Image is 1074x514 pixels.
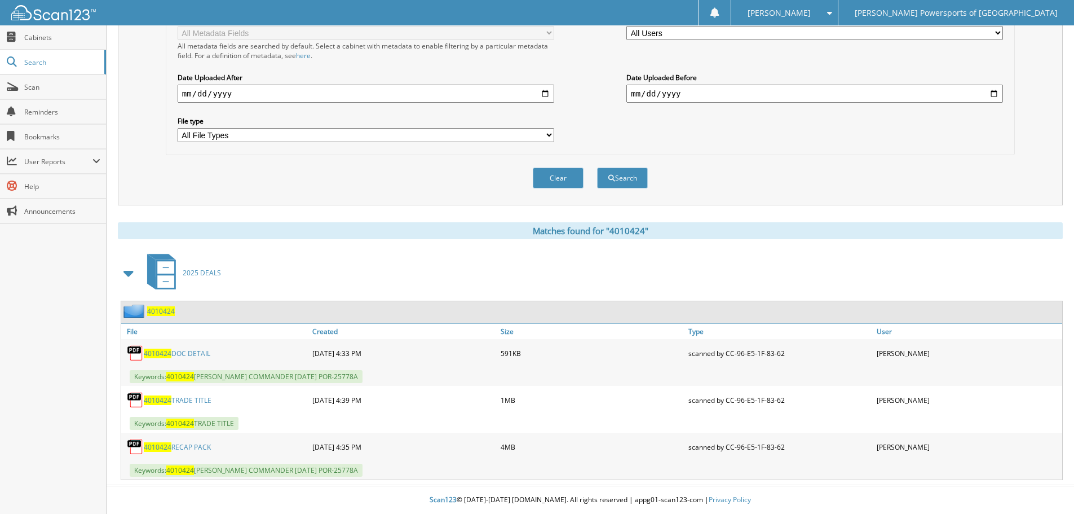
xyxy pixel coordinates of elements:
[107,486,1074,514] div: © [DATE]-[DATE] [DOMAIN_NAME]. All rights reserved | appg01-scan123-com |
[296,51,311,60] a: here
[24,182,100,191] span: Help
[686,436,874,458] div: scanned by CC-96-E5-1F-83-62
[144,396,171,405] span: 4010424
[709,495,751,504] a: Privacy Policy
[178,85,554,103] input: start
[626,73,1003,82] label: Date Uploaded Before
[498,342,686,364] div: 591KB
[874,436,1062,458] div: [PERSON_NAME]
[127,438,144,455] img: PDF.png
[498,389,686,411] div: 1MB
[874,342,1062,364] div: [PERSON_NAME]
[130,464,363,477] span: Keywords: [PERSON_NAME] COMMANDER [DATE] POR-25778A
[178,116,554,126] label: File type
[183,268,221,278] span: 2025 DEALS
[24,132,100,142] span: Bookmarks
[597,168,648,188] button: Search
[310,342,498,364] div: [DATE] 4:33 PM
[1018,460,1074,514] iframe: Chat Widget
[123,304,147,318] img: folder2.png
[24,207,100,216] span: Announcements
[166,419,194,428] span: 4010424
[144,442,171,452] span: 4010424
[140,251,221,295] a: 2025 DEALS
[147,306,175,316] a: 4010424
[310,324,498,339] a: Created
[178,73,554,82] label: Date Uploaded After
[626,85,1003,103] input: end
[533,168,584,188] button: Clear
[178,41,554,60] div: All metadata fields are searched by default. Select a cabinet with metadata to enable filtering b...
[498,436,686,458] div: 4MB
[686,342,874,364] div: scanned by CC-96-E5-1F-83-62
[686,324,874,339] a: Type
[310,389,498,411] div: [DATE] 4:39 PM
[130,417,238,430] span: Keywords: TRADE TITLE
[166,465,194,475] span: 4010424
[127,392,144,408] img: PDF.png
[24,107,100,117] span: Reminders
[498,324,686,339] a: Size
[24,33,100,42] span: Cabinets
[144,396,211,405] a: 4010424TRADE TITLE
[874,324,1062,339] a: User
[127,345,144,362] img: PDF.png
[144,349,210,358] a: 4010424DOC DETAIL
[121,324,310,339] a: File
[130,370,363,383] span: Keywords: [PERSON_NAME] COMMANDER [DATE] POR-25778A
[430,495,457,504] span: Scan123
[144,349,171,358] span: 4010424
[310,436,498,458] div: [DATE] 4:35 PM
[24,82,100,92] span: Scan
[748,10,811,16] span: [PERSON_NAME]
[118,222,1063,239] div: Matches found for "4010424"
[24,157,92,166] span: User Reports
[874,389,1062,411] div: [PERSON_NAME]
[686,389,874,411] div: scanned by CC-96-E5-1F-83-62
[166,372,194,381] span: 4010424
[855,10,1058,16] span: [PERSON_NAME] Powersports of [GEOGRAPHIC_DATA]
[11,5,96,20] img: scan123-logo-white.svg
[144,442,211,452] a: 4010424RECAP PACK
[24,58,99,67] span: Search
